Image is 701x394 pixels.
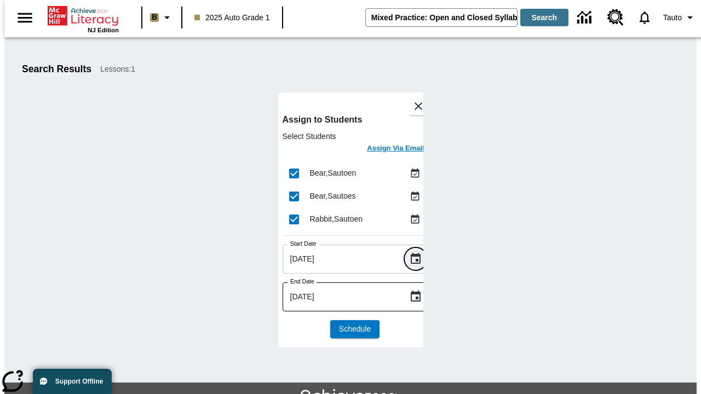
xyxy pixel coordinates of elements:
button: Profile/Settings [659,8,701,27]
div: Bear, Sautoen [310,167,407,179]
button: Assigned Aug 21 to Aug 21 [407,188,423,205]
span: Rabbit , Sautoen [310,215,363,223]
div: lesson details [278,92,423,347]
span: NJ Edition [88,27,119,33]
div: Rabbit, Sautoen [310,213,407,225]
span: Bear , Sautoes [310,192,356,200]
button: Schedule [330,320,380,338]
span: Lessons : 1 [100,63,135,75]
span: Schedule [339,323,371,335]
h1: Search Results [22,63,91,75]
input: MMMM-DD-YYYY [283,282,400,311]
h6: Assign Via Email [367,142,424,155]
span: 2025 Auto Grade 1 [194,12,270,24]
button: Open side menu [9,2,41,34]
button: Choose date, selected date is Aug 22, 2025 [405,286,427,308]
input: MMMM-DD-YYYY [283,245,400,274]
a: Home [48,5,119,27]
div: Home [48,4,119,33]
button: Choose date, selected date is Aug 22, 2025 [405,248,427,270]
button: Support Offline [33,369,112,394]
button: Assign Via Email [364,142,427,158]
div: Bear, Sautoes [310,190,407,202]
p: Select Students [283,131,428,142]
span: Support Offline [55,378,103,385]
button: Boost Class color is light brown. Change class color [146,8,178,27]
button: Assigned Aug 21 to Aug 21 [407,211,423,228]
a: Resource Center, Will open in new tab [601,3,630,32]
span: B [152,10,157,24]
button: Close [409,97,428,115]
label: End Date [290,277,314,286]
label: Start Date [290,240,316,248]
a: Data Center [571,3,601,33]
span: Bear , Sautoen [310,169,357,177]
input: search field [366,9,517,26]
button: Assigned Aug 21 to Aug 21 [407,165,423,182]
h6: Assign to Students [283,112,428,128]
span: Tauto [663,12,682,24]
button: Search [520,9,568,26]
a: Notifications [630,3,659,32]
